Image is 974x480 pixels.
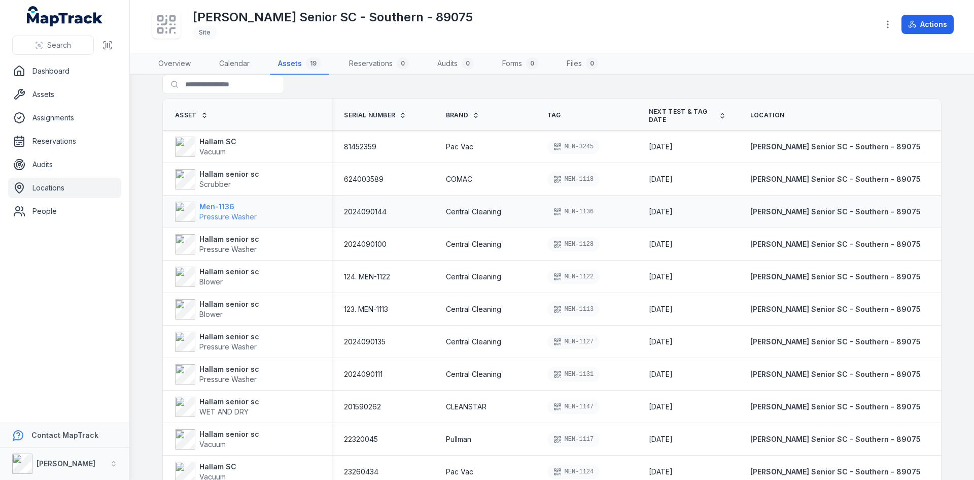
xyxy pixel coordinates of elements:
span: [PERSON_NAME] Senior SC - Southern - 89075 [750,207,921,216]
time: 8/7/2025, 12:00:00 AM [649,239,673,249]
span: [DATE] [649,142,673,151]
span: [PERSON_NAME] Senior SC - Southern - 89075 [750,175,921,183]
a: People [8,201,121,221]
a: Hallam senior scWET AND DRY [175,397,259,417]
span: [DATE] [649,370,673,378]
a: [PERSON_NAME] Senior SC - Southern - 89075 [750,337,921,347]
span: Central Cleaning [446,304,501,314]
a: Serial Number [344,111,406,119]
time: 2/5/2026, 12:00:00 AM [649,272,673,282]
span: Pullman [446,434,471,444]
time: 2/5/2026, 12:00:00 AM [649,142,673,152]
time: 2/5/2026, 12:00:00 AM [649,304,673,314]
a: Asset [175,111,208,119]
span: Vacuum [199,147,226,156]
strong: Men-1136 [199,202,257,212]
span: Central Cleaning [446,337,501,347]
span: [DATE] [649,467,673,476]
span: Scrubber [199,180,231,188]
div: 19 [306,57,321,70]
span: Tag [547,111,561,119]
a: Hallam senior scScrubber [175,169,259,189]
span: [DATE] [649,240,673,248]
span: Central Cleaning [446,207,501,217]
span: [PERSON_NAME] Senior SC - Southern - 89075 [750,370,921,378]
div: MEN-1124 [547,465,600,479]
span: Asset [175,111,197,119]
div: MEN-1131 [547,367,600,381]
div: 0 [397,57,409,70]
span: [DATE] [649,207,673,216]
a: Hallam senior scBlower [175,299,259,319]
div: MEN-1113 [547,302,600,316]
span: Pressure Washer [199,375,257,383]
span: Central Cleaning [446,272,501,282]
a: Audits0 [429,53,482,75]
strong: Hallam senior sc [199,234,259,244]
time: 2/5/2026, 12:00:00 AM [649,174,673,184]
a: Next test & tag date [649,108,726,124]
span: [PERSON_NAME] Senior SC - Southern - 89075 [750,142,921,151]
span: [PERSON_NAME] Senior SC - Southern - 89075 [750,467,921,476]
span: 22320045 [344,434,378,444]
a: Hallam senior scVacuum [175,429,259,450]
a: Hallam senior scBlower [175,267,259,287]
a: Forms0 [494,53,546,75]
strong: Hallam senior sc [199,332,259,342]
span: [PERSON_NAME] Senior SC - Southern - 89075 [750,435,921,443]
span: 81452359 [344,142,376,152]
a: Hallam senior scPressure Washer [175,364,259,385]
a: Assets19 [270,53,329,75]
span: 201590262 [344,402,381,412]
span: Search [47,40,71,50]
strong: Hallam senior sc [199,299,259,309]
a: [PERSON_NAME] Senior SC - Southern - 89075 [750,369,921,379]
button: Search [12,36,94,55]
strong: Hallam SC [199,462,236,472]
span: [PERSON_NAME] Senior SC - Southern - 89075 [750,272,921,281]
span: [DATE] [649,175,673,183]
a: [PERSON_NAME] Senior SC - Southern - 89075 [750,239,921,249]
a: Dashboard [8,61,121,81]
span: Blower [199,310,223,318]
time: 2/5/2026, 11:00:00 AM [649,467,673,477]
div: MEN-1128 [547,237,600,251]
span: 2024090100 [344,239,387,249]
h1: [PERSON_NAME] Senior SC - Southern - 89075 [193,9,473,25]
strong: Hallam senior sc [199,364,259,374]
a: [PERSON_NAME] Senior SC - Southern - 89075 [750,402,921,412]
span: Pac Vac [446,142,473,152]
div: Site [193,25,217,40]
span: Next test & tag date [649,108,715,124]
a: Audits [8,154,121,175]
div: 0 [586,57,598,70]
a: Files0 [559,53,606,75]
strong: Hallam SC [199,137,236,147]
a: Reservations [8,131,121,151]
a: Assets [8,84,121,105]
time: 8/7/2025, 12:00:00 AM [649,207,673,217]
a: Reservations0 [341,53,417,75]
a: Hallam senior scPressure Washer [175,332,259,352]
div: MEN-1127 [547,335,600,349]
span: 2024090144 [344,207,387,217]
span: Vacuum [199,440,226,449]
strong: Contact MapTrack [31,431,98,439]
div: MEN-1118 [547,172,600,186]
span: Blower [199,277,223,286]
span: Brand [446,111,469,119]
a: [PERSON_NAME] Senior SC - Southern - 89075 [750,207,921,217]
div: MEN-1122 [547,270,600,284]
time: 2/5/2026, 12:00:00 AM [649,402,673,412]
div: 0 [526,57,538,70]
a: [PERSON_NAME] Senior SC - Southern - 89075 [750,174,921,184]
span: 624003589 [344,174,384,184]
span: 123. MEN-1113 [344,304,388,314]
span: 23260434 [344,467,378,477]
span: Serial Number [344,111,395,119]
span: Pressure Washer [199,212,257,221]
a: [PERSON_NAME] Senior SC - Southern - 89075 [750,142,921,152]
span: CLEANSTAR [446,402,486,412]
a: [PERSON_NAME] Senior SC - Southern - 89075 [750,304,921,314]
span: 2024090135 [344,337,386,347]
